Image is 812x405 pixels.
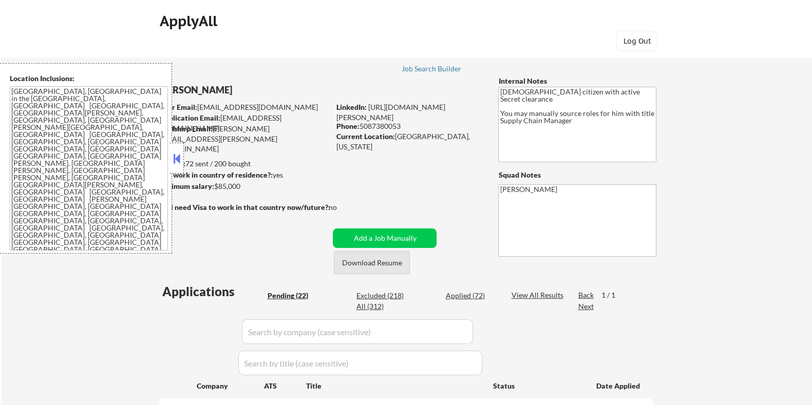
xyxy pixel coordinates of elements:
[498,170,656,180] div: Squad Notes
[578,301,594,312] div: Next
[10,73,168,84] div: Location Inclusions:
[158,182,214,190] strong: Minimum salary:
[159,203,330,211] strong: Will need Visa to work in that country now/future?:
[159,84,370,97] div: [PERSON_NAME]
[306,381,483,391] div: Title
[336,103,366,111] strong: LinkedIn:
[159,113,220,122] strong: Application Email:
[159,113,329,133] div: [EMAIL_ADDRESS][DOMAIN_NAME]
[162,285,263,298] div: Applications
[336,122,359,130] strong: Phone:
[158,159,329,169] div: 72 sent / 200 bought
[159,124,212,133] strong: Mailslurp Email:
[511,290,566,300] div: View All Results
[267,291,318,301] div: Pending (22)
[328,202,357,213] div: no
[158,170,272,179] strong: Can work in country of residence?:
[159,124,329,154] div: [PERSON_NAME][EMAIL_ADDRESS][PERSON_NAME][DOMAIN_NAME]
[238,351,482,375] input: Search by title (case sensitive)
[336,121,481,131] div: 5087380053
[263,381,306,391] div: ATS
[601,290,625,300] div: 1 / 1
[158,181,329,191] div: $85,000
[159,102,329,112] div: [EMAIL_ADDRESS][DOMAIN_NAME]
[336,131,481,151] div: [GEOGRAPHIC_DATA], [US_STATE]
[242,319,473,344] input: Search by company (case sensitive)
[596,381,641,391] div: Date Applied
[336,132,394,141] strong: Current Location:
[445,291,497,301] div: Applied (72)
[196,381,263,391] div: Company
[333,228,437,248] button: Add a Job Manually
[498,76,656,86] div: Internal Notes
[402,65,462,75] a: Job Search Builder
[158,170,326,180] div: yes
[336,103,445,122] a: [URL][DOMAIN_NAME][PERSON_NAME]
[334,251,410,274] button: Download Resume
[578,290,594,300] div: Back
[159,12,220,30] div: ApplyAll
[616,31,657,51] button: Log Out
[356,291,408,301] div: Excluded (218)
[493,376,581,395] div: Status
[402,65,462,72] div: Job Search Builder
[356,301,408,312] div: All (312)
